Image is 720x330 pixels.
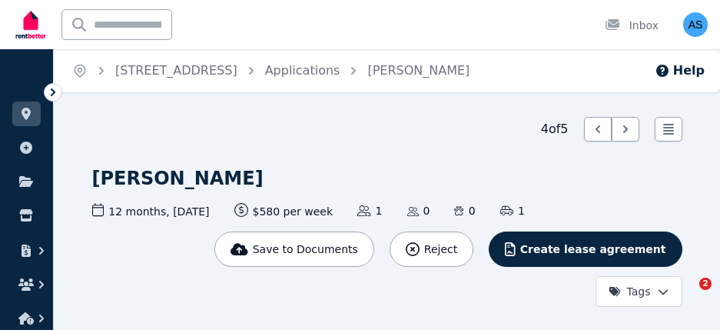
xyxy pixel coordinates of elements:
[454,203,475,218] span: 0
[407,203,430,218] span: 0
[115,63,237,78] a: [STREET_ADDRESS]
[500,203,525,218] span: 1
[605,18,659,33] div: Inbox
[596,276,682,307] button: Tags
[357,203,382,218] span: 1
[489,232,682,267] button: Create lease agreement
[253,242,358,257] span: Save to Documents
[541,120,569,138] span: 4 of 5
[390,232,473,267] button: Reject
[265,63,340,78] a: Applications
[367,63,469,78] a: [PERSON_NAME]
[54,49,488,92] nav: Breadcrumb
[92,166,264,191] h1: [PERSON_NAME]
[699,278,712,290] span: 2
[520,242,666,257] span: Create lease agreement
[92,203,210,219] span: 12 months , [DATE]
[609,284,651,299] span: Tags
[683,12,708,37] img: Aaron Showell
[234,203,333,219] span: $580 per week
[214,232,374,267] button: Save to Documents
[424,242,457,257] span: Reject
[655,62,705,80] button: Help
[12,5,49,44] img: RentBetter
[668,278,705,315] iframe: Intercom live chat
